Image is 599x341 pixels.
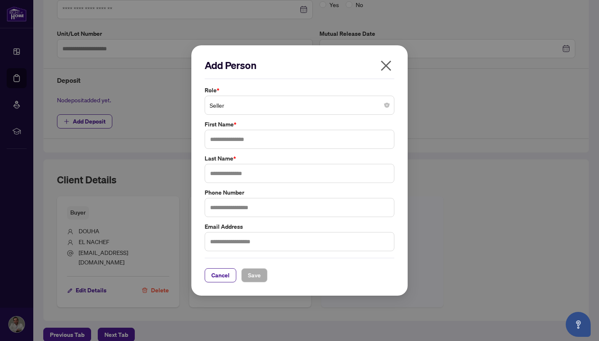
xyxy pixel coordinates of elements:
[205,59,394,72] h2: Add Person
[379,59,393,72] span: close
[566,312,591,337] button: Open asap
[205,222,394,231] label: Email Address
[205,188,394,197] label: Phone Number
[205,154,394,163] label: Last Name
[210,97,389,113] span: Seller
[205,86,394,95] label: Role
[205,120,394,129] label: First Name
[241,268,267,282] button: Save
[211,269,230,282] span: Cancel
[205,268,236,282] button: Cancel
[384,103,389,108] span: close-circle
